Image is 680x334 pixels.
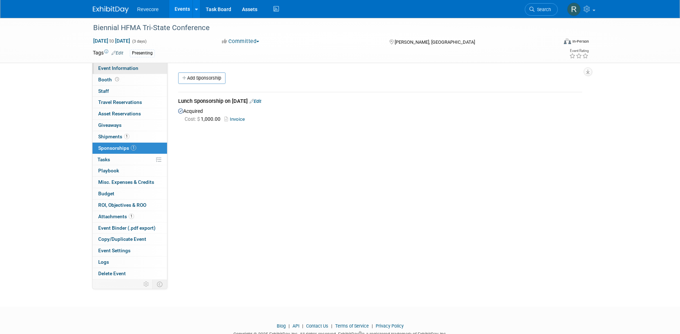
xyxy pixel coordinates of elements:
span: to [108,38,115,44]
div: Event Rating [569,49,589,53]
a: Event Settings [92,245,167,256]
span: Event Information [98,65,138,71]
span: Revecore [137,6,159,12]
div: In-Person [572,39,589,44]
span: (3 days) [132,39,147,44]
a: Shipments1 [92,131,167,142]
a: Budget [92,188,167,199]
span: Event Binder (.pdf export) [98,225,156,231]
span: Booth not reserved yet [114,77,120,82]
span: Shipments [98,134,129,139]
span: [PERSON_NAME], [GEOGRAPHIC_DATA] [395,39,475,45]
td: Tags [93,49,123,57]
td: Personalize Event Tab Strip [140,280,153,289]
a: ROI, Objectives & ROO [92,200,167,211]
a: Privacy Policy [376,323,404,329]
a: Event Information [92,63,167,74]
a: Tasks [92,154,167,165]
span: Misc. Expenses & Credits [98,179,154,185]
span: Budget [98,191,114,196]
span: | [370,323,375,329]
span: 1 [129,214,134,219]
span: Booth [98,77,120,82]
a: Asset Reservations [92,108,167,119]
span: 1,000.00 [185,116,223,122]
a: Travel Reservations [92,97,167,108]
span: | [287,323,291,329]
a: Add Sponsorship [178,72,225,84]
span: Search [534,7,551,12]
span: Logs [98,259,109,265]
a: Contact Us [306,323,328,329]
a: Logs [92,257,167,268]
div: Presenting [130,49,155,57]
a: Staff [92,86,167,97]
span: | [300,323,305,329]
span: Sponsorships [98,145,136,151]
a: Sponsorships1 [92,143,167,154]
span: Staff [98,88,109,94]
span: Delete Event [98,271,126,276]
span: Playbook [98,168,119,173]
a: Playbook [92,165,167,176]
a: Terms of Service [335,323,369,329]
td: Toggle Event Tabs [152,280,167,289]
a: Booth [92,74,167,85]
span: 1 [131,145,136,151]
img: Format-Inperson.png [564,38,571,44]
div: Acquired [178,106,582,123]
span: Tasks [98,157,110,162]
span: Copy/Duplicate Event [98,236,146,242]
span: [DATE] [DATE] [93,38,130,44]
div: Biennial HFMA Tri-State Conference [91,22,547,34]
a: Search [525,3,558,16]
a: Delete Event [92,268,167,279]
a: Edit [111,51,123,56]
span: Event Settings [98,248,130,253]
a: Giveaways [92,120,167,131]
span: Asset Reservations [98,111,141,116]
span: Cost: $ [185,116,201,122]
img: ExhibitDay [93,6,129,13]
span: Attachments [98,214,134,219]
div: Event Format [515,37,589,48]
a: Blog [277,323,286,329]
span: | [329,323,334,329]
a: API [293,323,299,329]
span: ROI, Objectives & ROO [98,202,146,208]
span: Giveaways [98,122,122,128]
img: Rachael Sires [567,3,581,16]
a: Attachments1 [92,211,167,222]
a: Edit [249,99,261,104]
a: Invoice [224,116,248,122]
a: Misc. Expenses & Credits [92,177,167,188]
span: 1 [124,134,129,139]
a: Copy/Duplicate Event [92,234,167,245]
div: Lunch Sponsorship on [DATE] [178,97,582,106]
button: Committed [219,38,262,45]
a: Event Binder (.pdf export) [92,223,167,234]
span: Travel Reservations [98,99,142,105]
